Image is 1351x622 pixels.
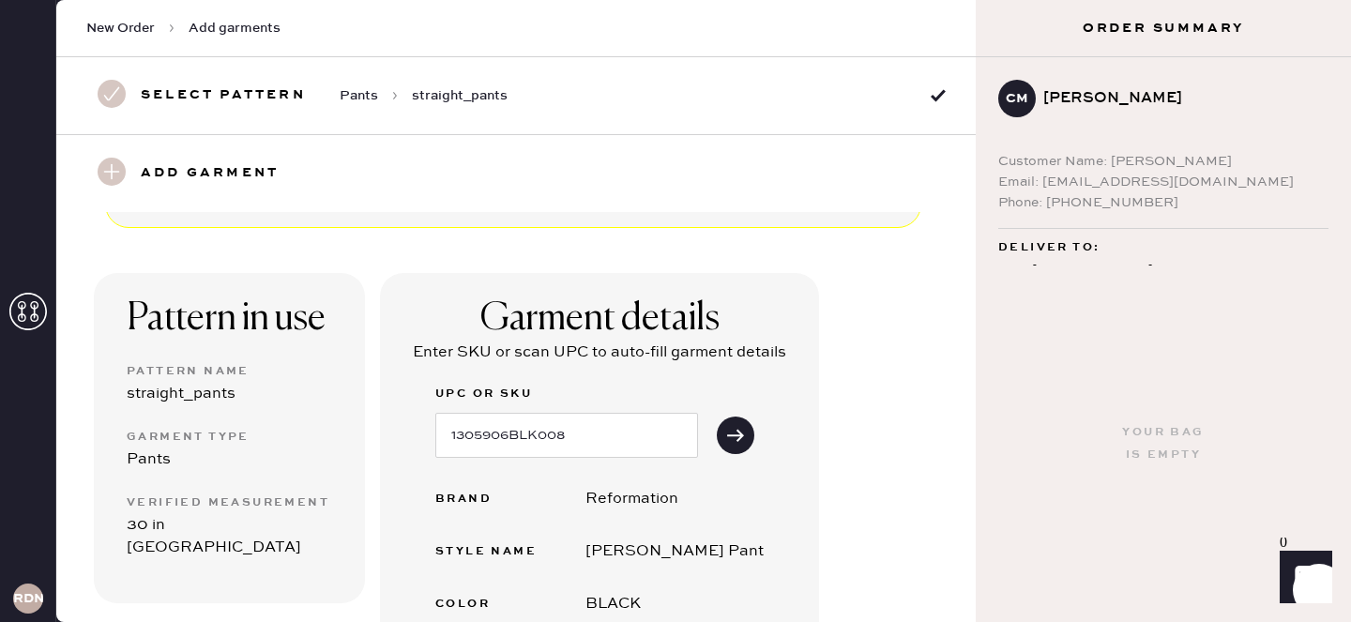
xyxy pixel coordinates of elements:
[141,80,306,112] h3: Select pattern
[1006,92,1028,105] h3: CM
[1122,421,1204,466] div: Your bag is empty
[585,593,641,615] div: BLACK
[480,296,720,341] div: Garment details
[127,360,332,383] div: Pattern Name
[1262,538,1343,618] iframe: Front Chat
[189,19,281,38] span: Add garments
[435,383,698,405] label: UPC or SKU
[976,19,1351,38] h3: Order Summary
[127,514,332,559] div: 30 in [GEOGRAPHIC_DATA]
[998,192,1328,213] div: Phone: [PHONE_NUMBER]
[340,86,378,105] span: Pants
[585,488,678,510] div: Reformation
[998,172,1328,192] div: Email: [EMAIL_ADDRESS][DOMAIN_NAME]
[127,492,332,514] div: Verified Measurement
[998,151,1328,172] div: Customer Name: [PERSON_NAME]
[585,540,764,563] div: [PERSON_NAME] Pant
[127,426,332,448] div: Garment Type
[435,488,585,510] div: Brand
[1043,87,1313,110] div: [PERSON_NAME]
[86,19,155,38] span: New Order
[127,448,332,471] div: Pants
[998,259,1328,330] div: 4412 [PERSON_NAME] unit e austin , [GEOGRAPHIC_DATA] 78723
[413,341,786,364] div: Enter SKU or scan UPC to auto-fill garment details
[435,540,585,563] div: Style name
[127,383,332,405] div: straight_pants
[435,413,698,458] input: e.g. 1292213123
[412,86,508,105] span: straight_pants
[141,158,279,190] h3: Add garment
[998,236,1100,259] span: Deliver to:
[127,296,332,341] div: Pattern in use
[435,593,585,615] div: Color
[13,592,43,605] h3: RDNA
